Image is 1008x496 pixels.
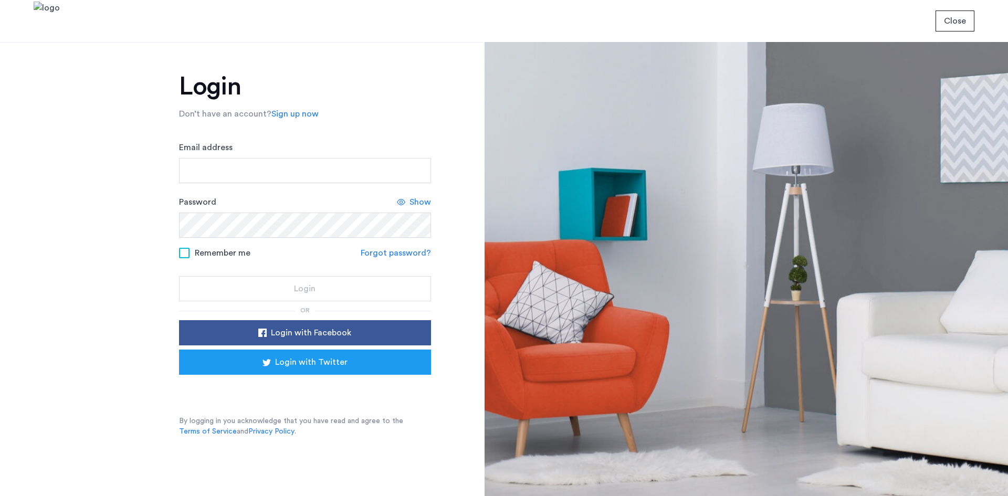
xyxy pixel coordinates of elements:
a: Sign up now [271,108,319,120]
label: Password [179,196,216,208]
span: Login [294,282,316,295]
button: button [179,276,431,301]
a: Terms of Service [179,426,237,437]
a: Privacy Policy [248,426,295,437]
p: By logging in you acknowledge that you have read and agree to the and . [179,416,431,437]
button: button [936,10,974,31]
span: Don’t have an account? [179,110,271,118]
a: Forgot password? [361,247,431,259]
button: button [179,350,431,375]
span: or [300,307,310,313]
button: button [179,320,431,345]
span: Login with Twitter [275,356,348,368]
label: Email address [179,141,233,154]
h1: Login [179,74,431,99]
img: logo [34,2,60,41]
span: Remember me [195,247,250,259]
span: Close [944,15,966,27]
span: Login with Facebook [271,326,351,339]
span: Show [409,196,431,208]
